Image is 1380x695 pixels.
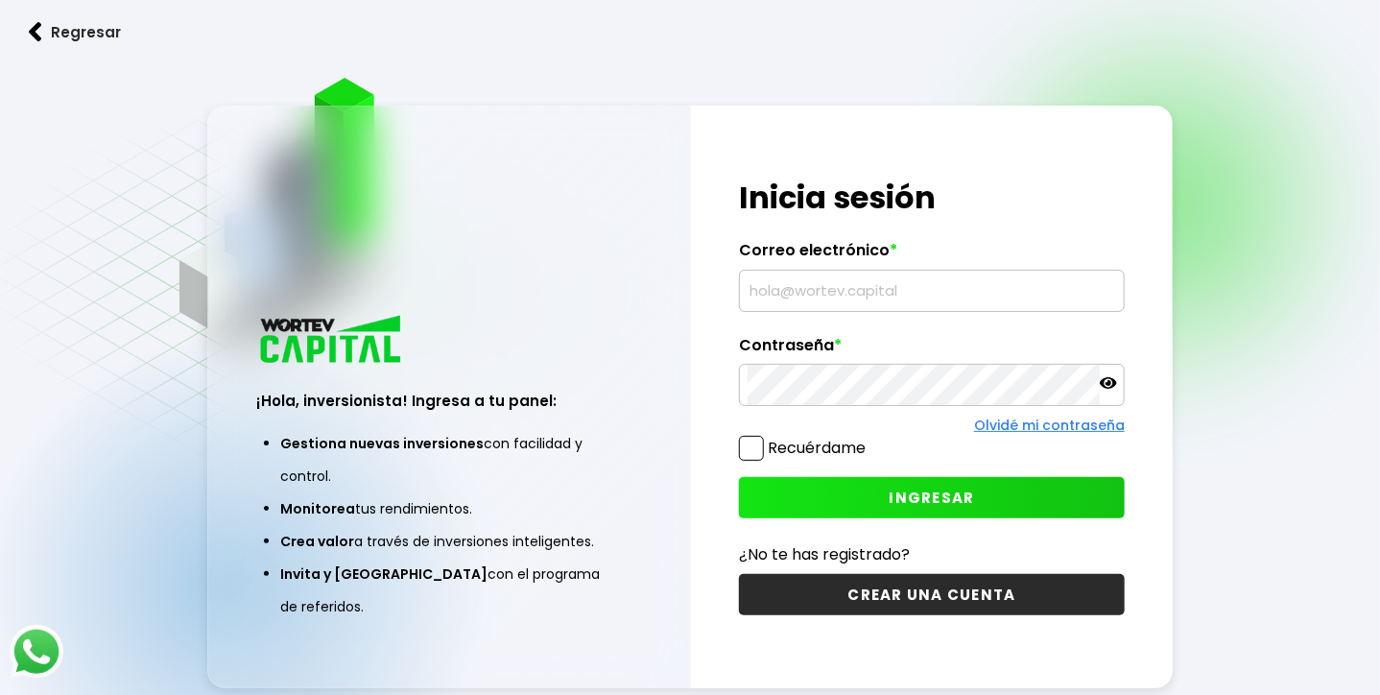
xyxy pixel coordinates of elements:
span: Crea valor [280,532,354,551]
label: Correo electrónico [739,241,1125,270]
li: tus rendimientos. [280,492,618,525]
img: flecha izquierda [29,22,42,42]
li: con el programa de referidos. [280,558,618,623]
img: logos_whatsapp-icon.242b2217.svg [10,625,63,679]
button: INGRESAR [739,477,1125,518]
span: Monitorea [280,499,355,518]
a: Olvidé mi contraseña [974,416,1125,435]
input: hola@wortev.capital [748,271,1116,311]
li: a través de inversiones inteligentes. [280,525,618,558]
a: ¿No te has registrado?CREAR UNA CUENTA [739,542,1125,615]
label: Contraseña [739,336,1125,365]
h1: Inicia sesión [739,175,1125,221]
li: con facilidad y control. [280,427,618,492]
p: ¿No te has registrado? [739,542,1125,566]
label: Recuérdame [768,437,866,459]
button: CREAR UNA CUENTA [739,574,1125,615]
h3: ¡Hola, inversionista! Ingresa a tu panel: [256,390,642,412]
span: Invita y [GEOGRAPHIC_DATA] [280,564,488,584]
span: Gestiona nuevas inversiones [280,434,484,453]
span: INGRESAR [890,488,975,508]
img: logo_wortev_capital [256,313,408,370]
